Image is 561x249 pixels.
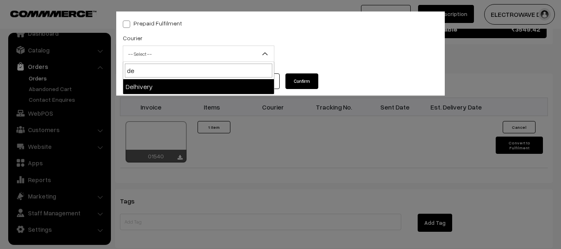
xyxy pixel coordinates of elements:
label: Prepaid Fulfilment [123,19,182,27]
li: Delhivery [123,79,274,94]
span: -- Select -- [123,47,274,61]
label: Courier [123,34,143,42]
button: Confirm [285,73,318,89]
span: -- Select -- [123,46,274,62]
